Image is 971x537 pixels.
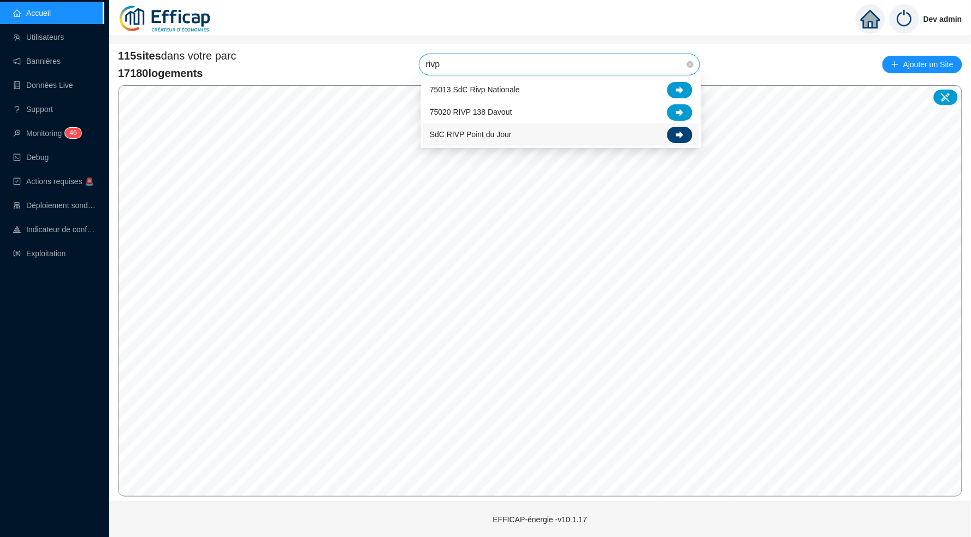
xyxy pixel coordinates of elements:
img: power [890,4,919,34]
span: 4 [69,129,73,137]
span: plus [891,61,899,68]
span: Actions requises 🚨 [26,177,94,186]
a: clusterDéploiement sondes [13,201,96,210]
span: 115 sites [118,50,161,62]
a: codeDebug [13,153,49,162]
span: EFFICAP-énergie - v10.1.17 [493,515,588,524]
a: homeAccueil [13,9,51,17]
span: 75013 SdC Rivp Nationale [430,84,520,96]
a: questionSupport [13,105,53,114]
span: home [861,9,880,29]
span: close-circle [687,61,694,68]
sup: 46 [65,128,81,138]
a: notificationBannières [13,57,61,66]
a: teamUtilisateurs [13,33,64,42]
a: heat-mapIndicateur de confort [13,225,96,234]
span: 6 [73,129,77,137]
span: SdC RIVP Point du Jour [430,129,512,140]
div: 75013 SdC Rivp Nationale [423,79,699,101]
div: 75020 RIVP 138 Davout [423,101,699,123]
button: Ajouter un Site [883,56,962,73]
a: monitorMonitoring46 [13,129,78,138]
span: check-square [13,178,21,185]
span: 17180 logements [118,66,236,81]
span: Ajouter un Site [903,57,954,72]
a: slidersExploitation [13,249,66,258]
a: databaseDonnées Live [13,81,73,90]
div: SdC RIVP Point du Jour [423,123,699,146]
span: dans votre parc [118,48,236,63]
span: 75020 RIVP 138 Davout [430,107,512,118]
canvas: Map [119,86,962,496]
span: Dev admin [923,2,962,37]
